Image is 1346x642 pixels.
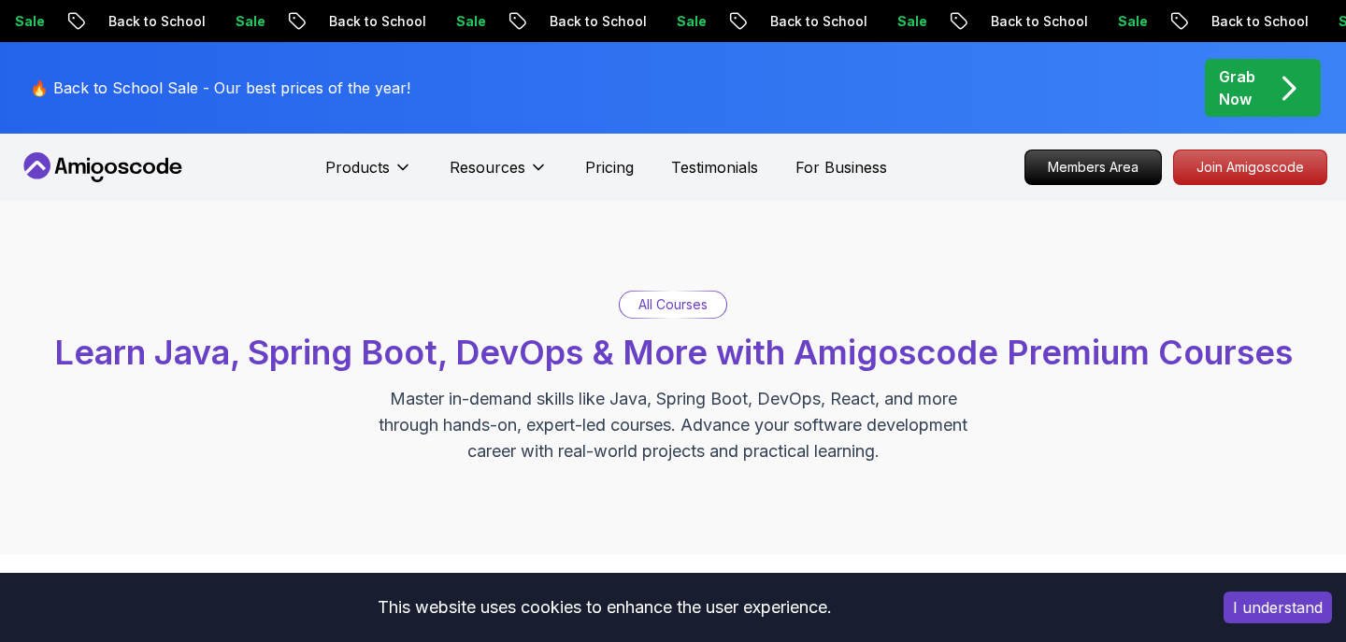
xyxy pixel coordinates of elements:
[534,12,661,31] p: Back to School
[325,156,412,193] button: Products
[795,156,887,178] a: For Business
[754,12,881,31] p: Back to School
[359,386,987,464] p: Master in-demand skills like Java, Spring Boot, DevOps, React, and more through hands-on, expert-...
[93,12,220,31] p: Back to School
[54,332,1293,373] span: Learn Java, Spring Boot, DevOps & More with Amigoscode Premium Courses
[671,156,758,178] a: Testimonials
[450,156,548,193] button: Resources
[661,12,721,31] p: Sale
[450,156,525,178] p: Resources
[1196,12,1323,31] p: Back to School
[1102,12,1162,31] p: Sale
[585,156,634,178] a: Pricing
[14,587,1196,628] div: This website uses cookies to enhance the user experience.
[30,77,410,99] p: 🔥 Back to School Sale - Our best prices of the year!
[325,156,390,178] p: Products
[1219,65,1255,110] p: Grab Now
[440,12,500,31] p: Sale
[881,12,941,31] p: Sale
[638,295,708,314] p: All Courses
[1173,150,1327,185] a: Join Amigoscode
[975,12,1102,31] p: Back to School
[1224,592,1332,623] button: Accept cookies
[1174,150,1326,184] p: Join Amigoscode
[220,12,279,31] p: Sale
[313,12,440,31] p: Back to School
[1024,150,1162,185] a: Members Area
[1025,150,1161,184] p: Members Area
